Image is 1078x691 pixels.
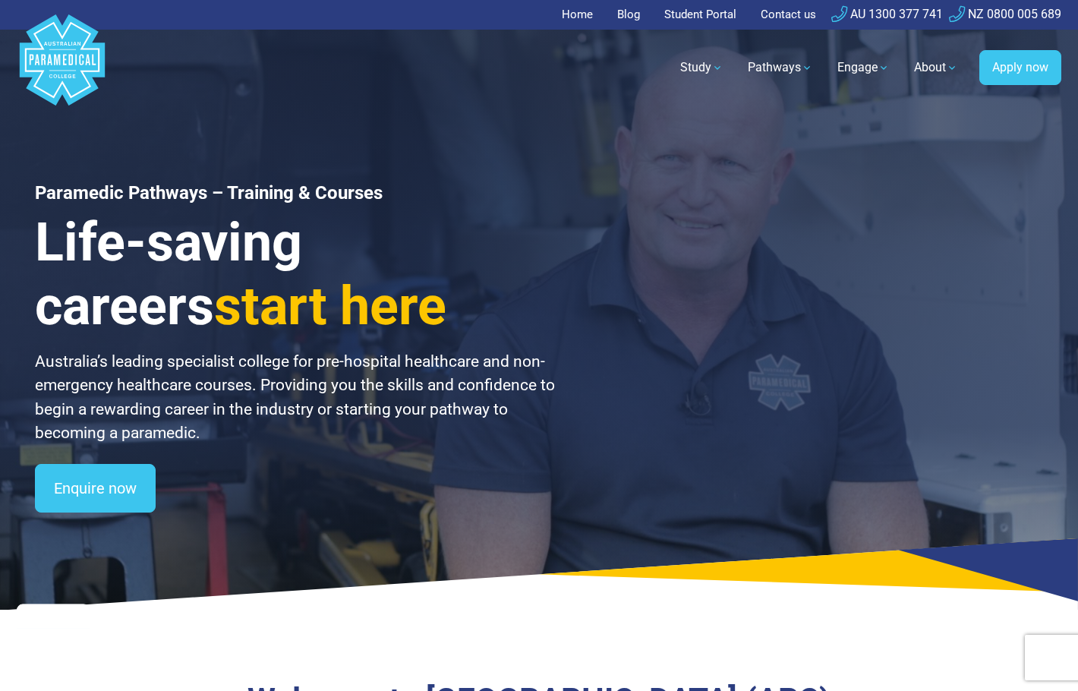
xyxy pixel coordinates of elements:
[35,350,557,446] p: Australia’s leading specialist college for pre-hospital healthcare and non-emergency healthcare c...
[35,210,557,338] h3: Life-saving careers
[671,46,733,89] a: Study
[17,30,108,106] a: Australian Paramedical College
[979,50,1061,85] a: Apply now
[828,46,899,89] a: Engage
[214,275,446,337] span: start here
[35,182,557,204] h1: Paramedic Pathways – Training & Courses
[739,46,822,89] a: Pathways
[35,464,156,513] a: Enquire now
[831,7,943,21] a: AU 1300 377 741
[949,7,1061,21] a: NZ 0800 005 689
[905,46,967,89] a: About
